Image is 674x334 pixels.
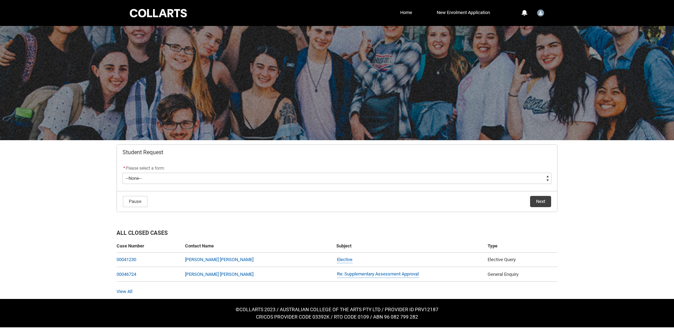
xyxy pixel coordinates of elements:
[117,144,557,212] article: Redu_Student_Request flow
[485,240,557,253] th: Type
[123,149,163,156] span: Student Request
[535,7,546,18] button: User Profile Student.kphilli.20241181
[333,240,485,253] th: Subject
[185,272,253,277] a: [PERSON_NAME] [PERSON_NAME]
[488,257,516,262] span: Elective Query
[117,257,136,262] a: 00041230
[117,272,136,277] a: 00046724
[117,289,132,294] a: View All Cases
[123,196,147,207] button: Pause
[185,257,253,262] a: [PERSON_NAME] [PERSON_NAME]
[537,9,544,16] img: Student.kphilli.20241181
[126,166,165,171] span: Please select a form:
[337,271,419,278] a: Re: Supplementary Assessment Approval
[337,256,352,264] a: Elective
[182,240,333,253] th: Contact Name
[398,7,414,18] a: Home
[488,272,518,277] span: General Enquiry
[123,166,125,171] abbr: required
[117,240,182,253] th: Case Number
[435,7,492,18] a: New Enrolment Application
[117,229,557,240] h2: All Closed Cases
[530,196,551,207] button: Next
